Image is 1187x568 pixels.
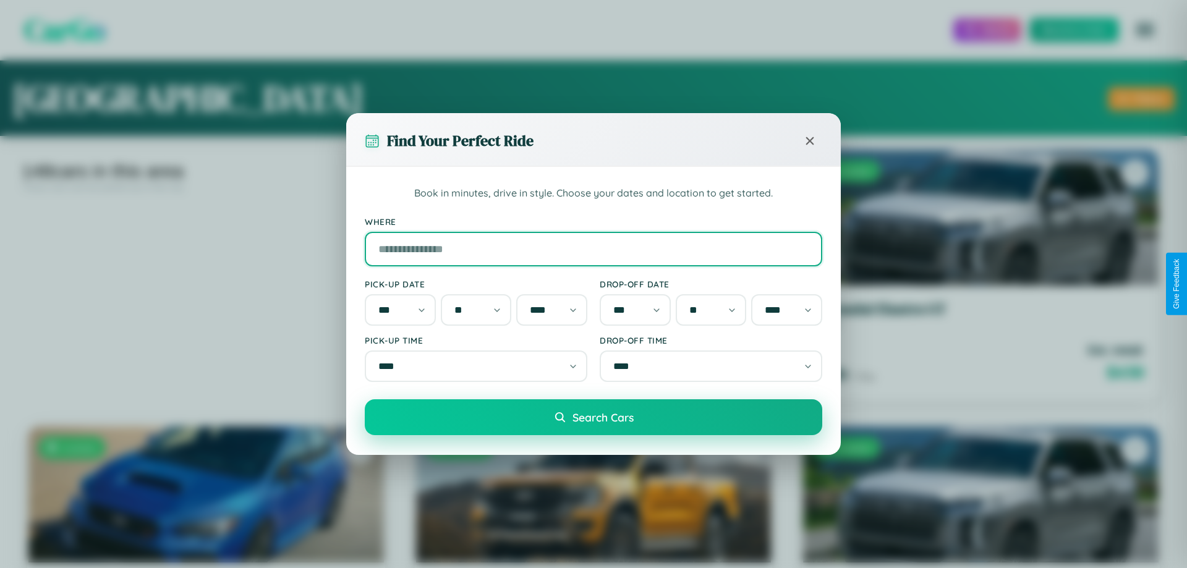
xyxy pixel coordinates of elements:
[387,130,534,151] h3: Find Your Perfect Ride
[572,410,634,424] span: Search Cars
[600,279,822,289] label: Drop-off Date
[365,335,587,345] label: Pick-up Time
[365,279,587,289] label: Pick-up Date
[600,335,822,345] label: Drop-off Time
[365,216,822,227] label: Where
[365,399,822,435] button: Search Cars
[365,185,822,201] p: Book in minutes, drive in style. Choose your dates and location to get started.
